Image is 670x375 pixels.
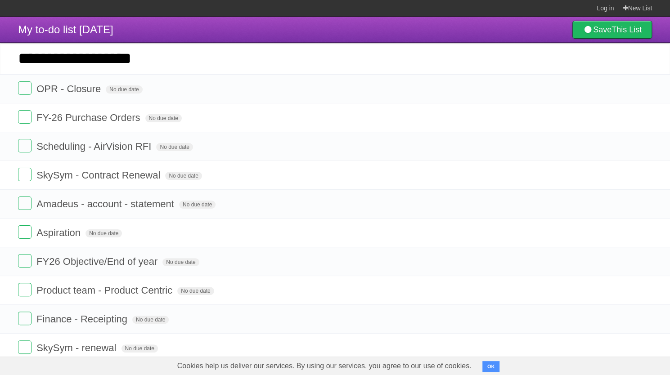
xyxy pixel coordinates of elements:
[18,110,31,124] label: Done
[36,227,83,238] span: Aspiration
[18,168,31,181] label: Done
[18,196,31,210] label: Done
[36,256,160,267] span: FY26 Objective/End of year
[132,316,169,324] span: No due date
[18,23,113,36] span: My to-do list [DATE]
[177,287,214,295] span: No due date
[36,170,162,181] span: SkySym - Contract Renewal
[36,285,175,296] span: Product team - Product Centric
[36,342,118,353] span: SkySym - renewal
[179,201,216,209] span: No due date
[85,229,122,237] span: No due date
[145,114,182,122] span: No due date
[572,21,652,39] a: SaveThis List
[36,112,142,123] span: FY-26 Purchase Orders
[18,312,31,325] label: Done
[106,85,142,94] span: No due date
[18,139,31,152] label: Done
[121,344,158,353] span: No due date
[482,361,500,372] button: OK
[162,258,199,266] span: No due date
[18,225,31,239] label: Done
[168,357,481,375] span: Cookies help us deliver our services. By using our services, you agree to our use of cookies.
[165,172,202,180] span: No due date
[36,198,176,210] span: Amadeus - account - statement
[36,83,103,94] span: OPR - Closure
[36,313,130,325] span: Finance - Receipting
[18,81,31,95] label: Done
[156,143,193,151] span: No due date
[18,283,31,296] label: Done
[612,25,642,34] b: This List
[36,141,153,152] span: Scheduling - AirVision RFI
[18,340,31,354] label: Done
[18,254,31,268] label: Done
